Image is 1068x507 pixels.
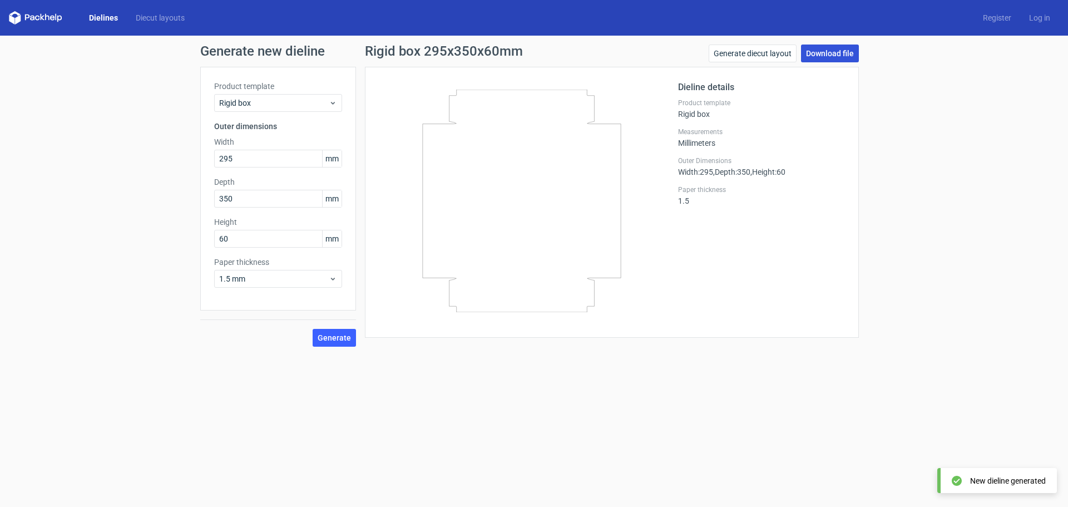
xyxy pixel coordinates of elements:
label: Width [214,136,342,147]
span: mm [322,230,342,247]
div: 1.5 [678,185,845,205]
span: Generate [318,334,351,342]
span: mm [322,150,342,167]
label: Paper thickness [678,185,845,194]
h3: Outer dimensions [214,121,342,132]
button: Generate [313,329,356,347]
label: Paper thickness [214,257,342,268]
label: Outer Dimensions [678,156,845,165]
label: Measurements [678,127,845,136]
a: Log in [1020,12,1059,23]
h1: Rigid box 295x350x60mm [365,45,523,58]
label: Depth [214,176,342,188]
h1: Generate new dieline [200,45,868,58]
a: Generate diecut layout [709,45,797,62]
span: , Depth : 350 [713,168,750,176]
span: Rigid box [219,97,329,109]
a: Download file [801,45,859,62]
span: mm [322,190,342,207]
span: Width : 295 [678,168,713,176]
a: Register [974,12,1020,23]
label: Product template [678,99,845,107]
div: New dieline generated [970,475,1046,486]
h2: Dieline details [678,81,845,94]
a: Dielines [80,12,127,23]
div: Millimeters [678,127,845,147]
span: , Height : 60 [750,168,785,176]
div: Rigid box [678,99,845,119]
span: 1.5 mm [219,273,329,284]
label: Product template [214,81,342,92]
a: Diecut layouts [127,12,194,23]
label: Height [214,216,342,228]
